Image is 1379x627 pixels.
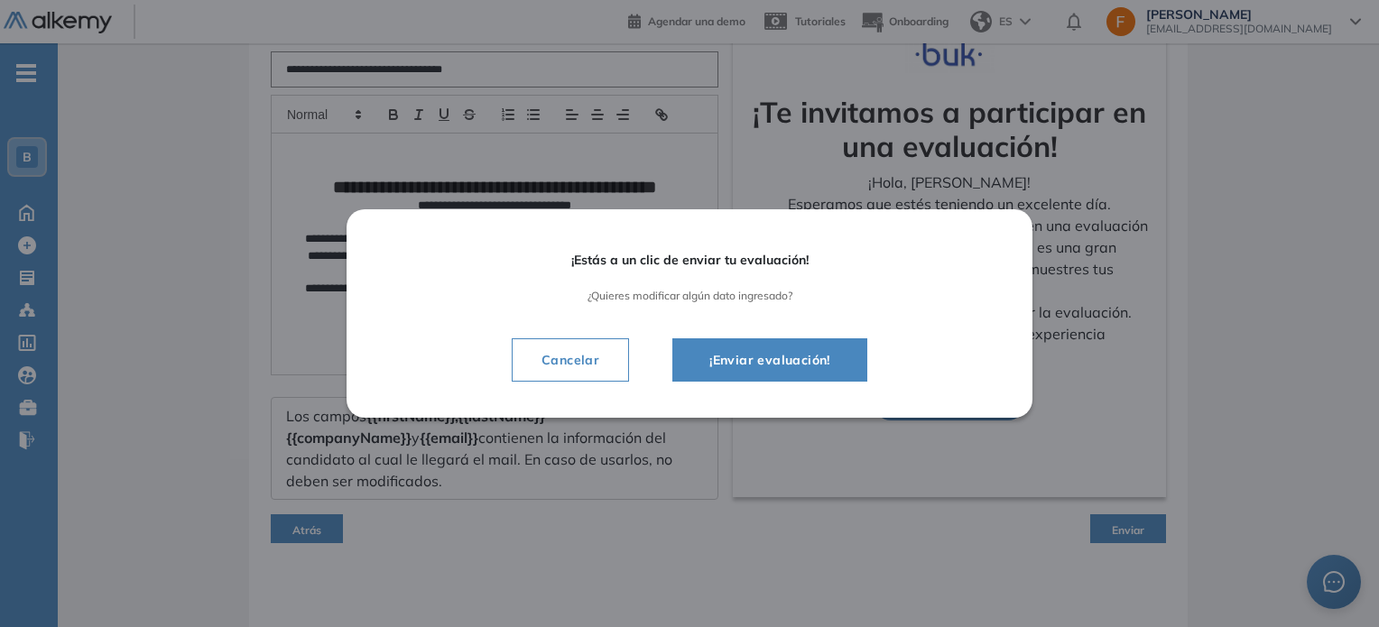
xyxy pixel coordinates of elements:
[512,338,629,382] button: Cancelar
[695,349,845,371] span: ¡Enviar evaluación!
[527,349,614,371] span: Cancelar
[672,338,867,382] button: ¡Enviar evaluación!
[397,253,982,268] span: ¡Estás a un clic de enviar tu evaluación!
[397,290,982,302] span: ¿Quieres modificar algún dato ingresado?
